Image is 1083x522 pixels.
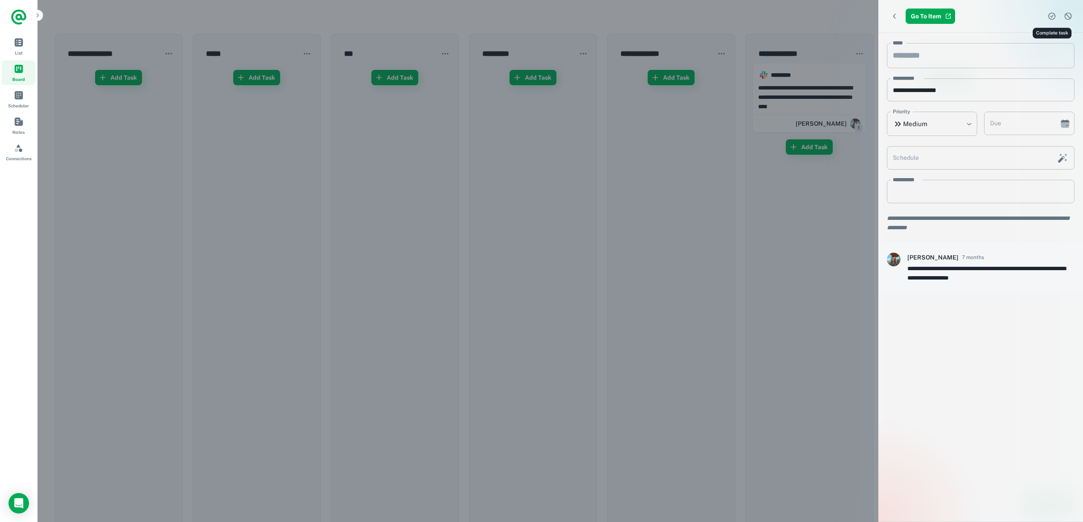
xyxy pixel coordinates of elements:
[1057,115,1074,132] button: Choose date
[906,9,955,24] a: Go To Item
[1033,28,1071,38] div: Complete task
[2,140,35,164] a: Connections
[12,76,25,83] span: Board
[6,155,32,162] span: Connections
[2,34,35,59] a: List
[962,254,984,261] span: 7 months
[2,61,35,85] a: Board
[887,9,902,24] button: Back
[893,108,910,115] label: Priority
[9,493,29,513] div: Load Chat
[1055,151,1070,165] button: Schedule this task with AI
[2,87,35,112] a: Scheduler
[2,113,35,138] a: Notes
[887,253,901,266] img: 8240023019970_6e1a7fc9de04f0afc266_72.png
[878,33,1083,522] div: scrollable content
[12,129,25,136] span: Notes
[8,102,29,109] span: Scheduler
[15,49,23,56] span: List
[1062,10,1074,23] button: Dismiss task
[1045,10,1058,23] button: Complete task
[10,9,27,26] a: Logo
[907,253,958,262] h6: [PERSON_NAME]
[887,112,977,136] div: Medium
